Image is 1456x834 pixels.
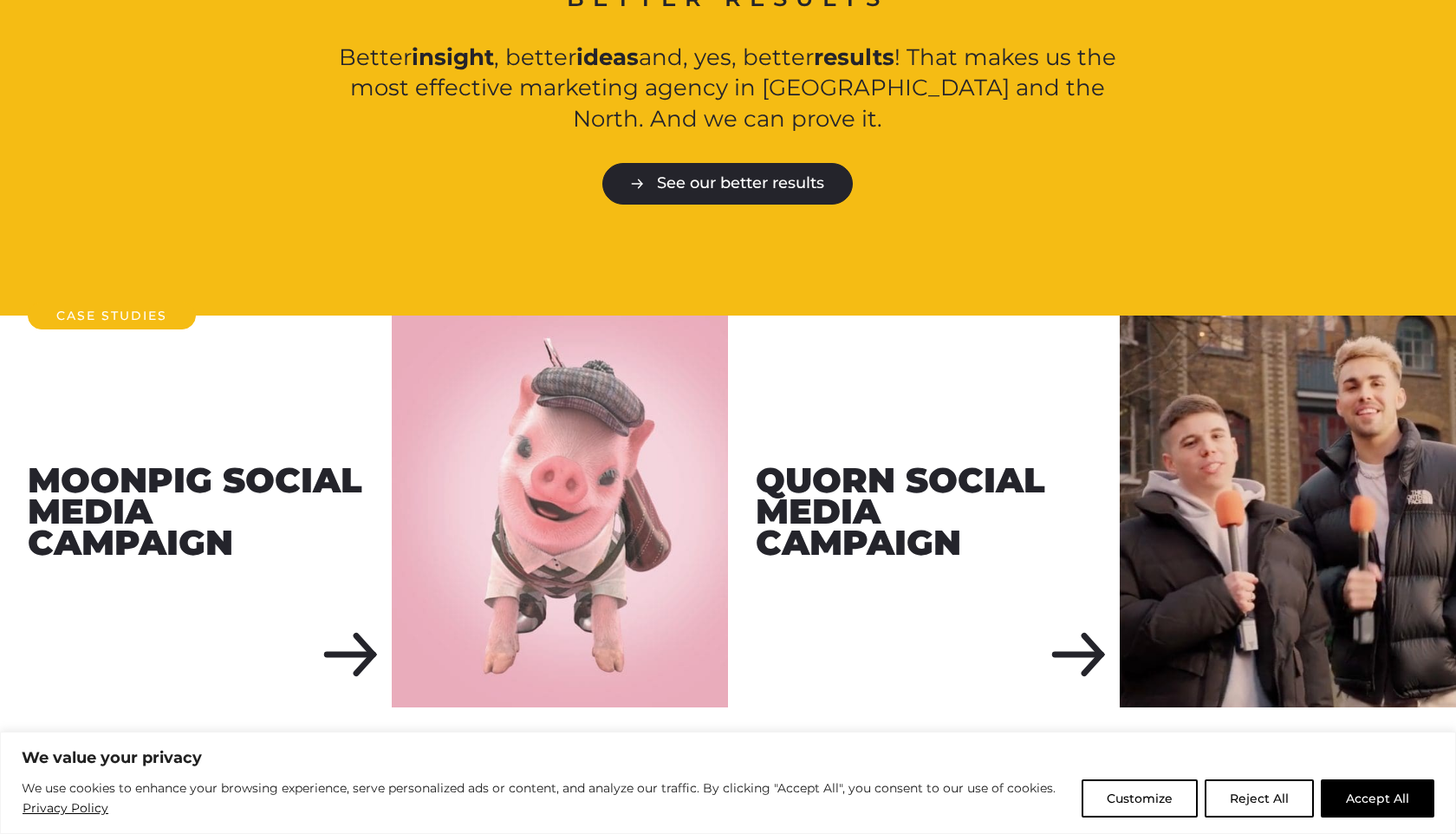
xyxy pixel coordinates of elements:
div: Quorn Social Media Campaign [728,316,1120,707]
p: We value your privacy [22,747,1434,768]
img: Moonpig Social Media Campaign [392,316,728,707]
h2: Case Studies [28,302,196,329]
a: Privacy Policy [22,798,109,818]
button: Accept All [1321,779,1434,818]
button: Reject All [1205,779,1314,818]
a: See our better results [602,163,853,204]
strong: results [814,43,894,71]
strong: ideas [576,43,639,71]
img: Quorn Social Media Campaign [1120,316,1456,707]
p: We use cookies to enhance your browsing experience, serve personalized ads or content, and analyz... [22,779,1069,819]
strong: insight [412,43,494,71]
button: Customize [1082,779,1198,818]
p: Better , better and, yes, better ! That makes us the most effective marketing agency in [GEOGRAPH... [336,42,1119,136]
a: Quorn Social Media Campaign Quorn Social Media Campaign [728,316,1456,707]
